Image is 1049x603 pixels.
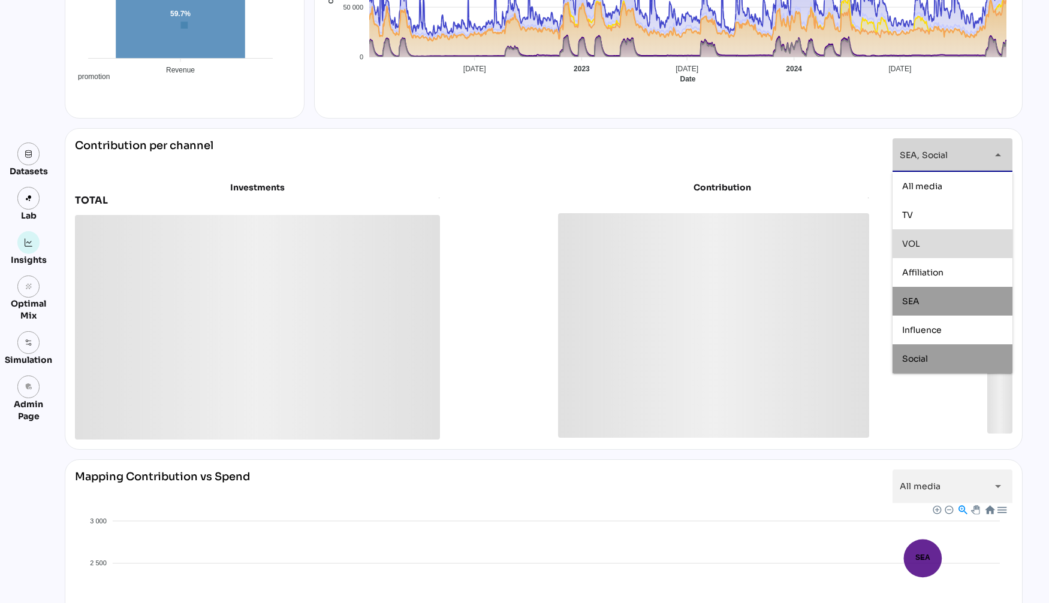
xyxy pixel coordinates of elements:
[25,283,33,291] i: grain
[16,210,42,222] div: Lab
[75,193,432,208] div: TOTAL
[888,65,911,73] tspan: [DATE]
[991,479,1005,493] i: arrow_drop_down
[25,338,33,347] img: settings.svg
[900,481,941,492] span: All media
[10,165,48,177] div: Datasets
[166,66,195,74] tspan: Revenue
[971,505,978,513] div: Panning
[786,65,802,73] tspan: 2024
[25,194,33,202] img: lab.svg
[902,267,944,278] span: Affiliation
[25,383,33,391] i: admin_panel_settings
[902,296,920,307] span: SEA
[676,65,698,73] tspan: [DATE]
[574,65,590,73] tspan: 2023
[900,150,948,160] span: SEA, Social
[463,65,486,73] tspan: [DATE]
[343,4,363,11] tspan: 50 000
[680,75,695,83] text: Date
[996,504,1006,514] div: Menu
[75,138,213,172] div: Contribution per channel
[932,505,941,513] div: Zoom In
[902,238,920,249] span: VOL
[75,181,440,193] div: Investments
[5,354,52,366] div: Simulation
[5,298,52,322] div: Optimal Mix
[588,181,857,193] div: Contribution
[69,72,110,81] span: promotion
[902,353,928,364] span: Social
[359,53,363,60] tspan: 0
[25,238,33,247] img: graph.svg
[902,325,942,335] span: Influence
[90,517,107,525] tspan: 3 000
[902,210,913,220] span: TV
[902,181,942,192] span: All media
[90,559,107,566] tspan: 2 500
[75,469,250,503] div: Mapping Contribution vs Spend
[957,504,967,514] div: Selection Zoom
[991,148,1005,162] i: arrow_drop_down
[5,398,52,422] div: Admin Page
[25,150,33,158] img: data.svg
[944,505,952,513] div: Zoom Out
[984,504,994,514] div: Reset Zoom
[11,254,47,266] div: Insights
